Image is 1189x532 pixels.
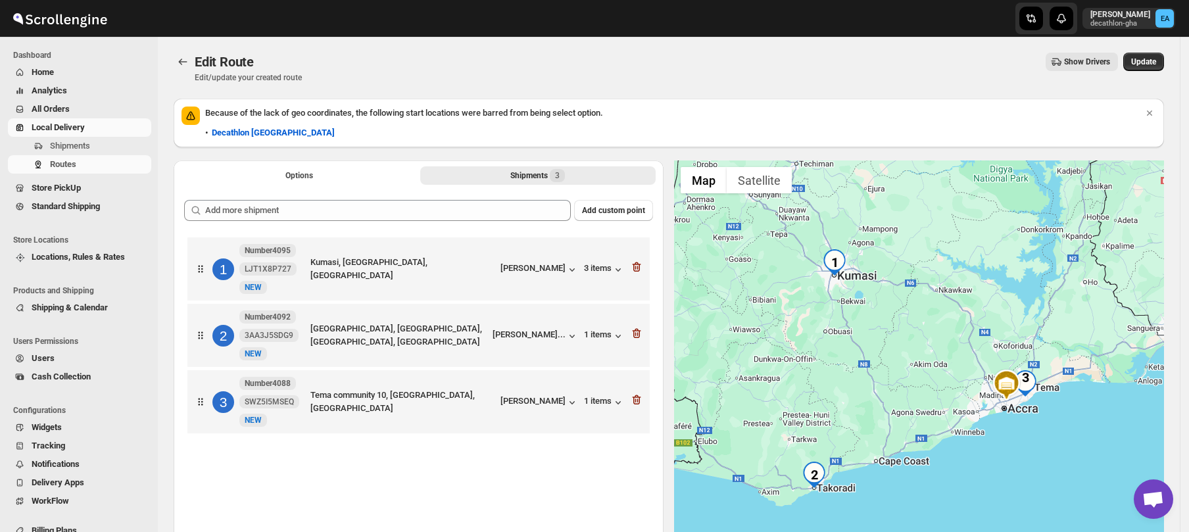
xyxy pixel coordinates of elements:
span: 3AA3J5SDG9 [245,330,293,341]
img: ScrollEngine [11,2,109,35]
span: Store PickUp [32,183,81,193]
button: Update [1123,53,1164,71]
a: Open chat [1134,479,1173,519]
text: EA [1161,14,1170,23]
button: Notifications [8,455,151,473]
span: Update [1131,57,1156,67]
div: 3Number4088SWZ5I5MSEQNewNEWTema community 10, [GEOGRAPHIC_DATA], [GEOGRAPHIC_DATA][PERSON_NAME]1 ... [187,370,650,433]
span: Cash Collection [32,372,91,381]
button: Show satellite imagery [727,167,792,193]
button: User menu [1082,8,1175,29]
span: Configurations [13,405,151,416]
span: Add custom point [582,205,645,216]
button: Show Drivers [1046,53,1118,71]
span: All Orders [32,104,70,114]
div: 1 [212,258,234,280]
span: Local Delivery [32,122,85,132]
span: NEW [245,283,262,292]
div: 3 [212,391,234,413]
span: WorkFlow [32,496,69,506]
button: Cash Collection [8,368,151,386]
b: Number4088 [245,379,291,388]
button: Routes [174,53,192,71]
span: Options [285,170,313,181]
div: 2Number40923AA3J5SDG9NewNEW[GEOGRAPHIC_DATA], [GEOGRAPHIC_DATA], [GEOGRAPHIC_DATA], [GEOGRAPHIC_D... [187,304,650,367]
button: Shipments [8,137,151,155]
button: All Orders [8,100,151,118]
p: [PERSON_NAME] [1090,9,1150,20]
div: Tema community 10, [GEOGRAPHIC_DATA], [GEOGRAPHIC_DATA] [310,389,495,415]
span: Show Drivers [1064,57,1110,67]
span: Dashboard [13,50,151,60]
span: Products and Shipping [13,285,151,296]
button: Analytics [8,82,151,100]
button: Selected Shipments [420,166,656,185]
span: Edit Route [195,54,254,70]
div: Kumasi, [GEOGRAPHIC_DATA], [GEOGRAPHIC_DATA] [310,256,495,282]
button: Locations, Rules & Rates [8,248,151,266]
span: Home [32,67,54,77]
button: [PERSON_NAME]... [493,329,579,343]
span: Users [32,353,55,363]
button: Home [8,63,151,82]
p: Because of the lack of geo coordinates, the following start locations were barred from being sele... [205,107,1143,120]
span: Widgets [32,422,62,432]
div: • [205,126,335,139]
span: Notifications [32,459,80,469]
div: Shipments [510,169,565,182]
div: 2 [801,462,827,488]
span: Routes [50,159,76,169]
button: Widgets [8,418,151,437]
span: SWZ5I5MSEQ [245,397,294,407]
button: Decathlon [GEOGRAPHIC_DATA] [204,122,343,143]
span: Delivery Apps [32,477,84,487]
b: Decathlon [GEOGRAPHIC_DATA] [212,128,335,137]
div: 1Number4095LJT1X8P727NewNEWKumasi, [GEOGRAPHIC_DATA], [GEOGRAPHIC_DATA][PERSON_NAME]3 items [187,237,650,301]
button: 3 items [584,263,625,276]
span: Locations, Rules & Rates [32,252,125,262]
span: Users Permissions [13,336,151,347]
span: NEW [245,349,262,358]
button: Users [8,349,151,368]
span: NEW [245,416,262,425]
p: Edit/update your created route [195,72,302,83]
b: Number4092 [245,312,291,322]
span: Shipping & Calendar [32,302,108,312]
button: [PERSON_NAME] [500,396,579,409]
span: Analytics [32,85,67,95]
b: Number4095 [245,246,291,255]
button: Add custom point [574,200,653,221]
span: Standard Shipping [32,201,100,211]
span: Shipments [50,141,90,151]
button: Delivery Apps [8,473,151,492]
button: [PERSON_NAME] [500,263,579,276]
button: Show street map [681,167,727,193]
button: 1 items [584,329,625,343]
p: decathlon-gha [1090,20,1150,28]
button: WorkFlow [8,492,151,510]
button: Tracking [8,437,151,455]
div: [PERSON_NAME]... [493,329,566,339]
div: 1 [821,249,848,276]
div: 3 [1012,370,1038,397]
span: LJT1X8P727 [245,264,291,274]
button: Routes [8,155,151,174]
div: 2 [212,325,234,347]
div: [GEOGRAPHIC_DATA], [GEOGRAPHIC_DATA], [GEOGRAPHIC_DATA], [GEOGRAPHIC_DATA] [310,322,487,349]
button: Shipping & Calendar [8,299,151,317]
span: Store Locations [13,235,151,245]
button: 1 items [584,396,625,409]
span: Emmanuel Adu-Mensah [1155,9,1174,28]
button: Dismiss notification [1140,104,1159,122]
span: Tracking [32,441,65,450]
span: 3 [555,170,560,181]
button: All Route Options [182,166,418,185]
input: Add more shipment [205,200,571,221]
